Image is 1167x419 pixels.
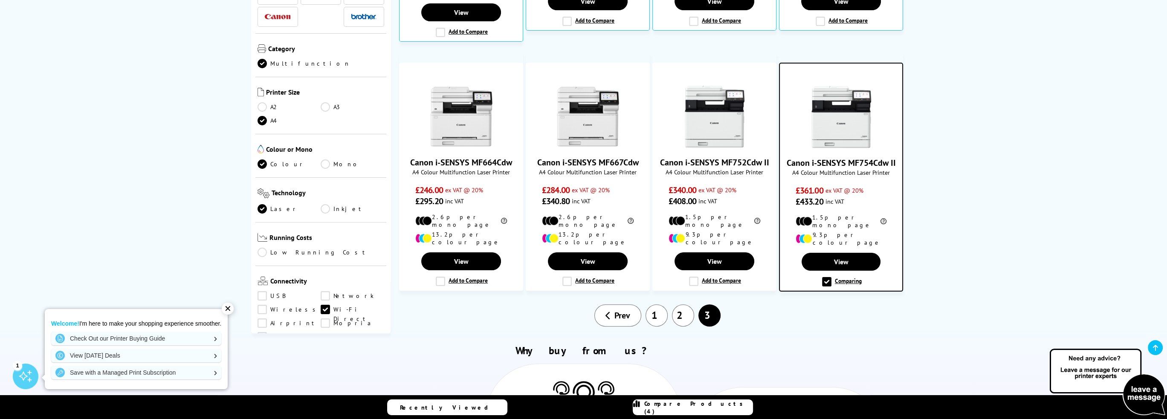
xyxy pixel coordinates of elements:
[683,84,747,148] img: Canon i-SENSYS MF752Cdw II
[816,17,868,26] label: Add to Compare
[266,145,385,155] span: Colour or Mono
[268,44,385,55] span: Category
[796,185,823,196] span: £361.00
[258,248,385,257] a: Low Running Cost
[415,231,507,246] li: 13.2p per colour page
[258,277,268,285] img: Connectivity
[796,214,887,229] li: 1.5p per mono page
[672,304,694,327] a: 2
[321,291,384,301] a: Network
[809,85,873,149] img: Canon i-SENSYS MF754Cdw II
[552,381,571,403] img: Printer Experts
[222,303,234,315] div: ✕
[689,277,741,286] label: Add to Compare
[809,142,873,150] a: Canon i-SENSYS MF754Cdw II
[258,305,321,314] a: Wireless
[429,84,493,148] img: Canon i-SENSYS MF664Cdw
[13,361,22,370] div: 1
[351,14,376,20] img: Brother
[542,185,570,196] span: £284.00
[410,157,512,168] a: Canon i-SENSYS MF664Cdw
[683,142,747,150] a: Canon i-SENSYS MF752Cdw II
[400,404,497,411] span: Recently Viewed
[436,28,488,37] label: Add to Compare
[562,17,614,26] label: Add to Compare
[258,291,321,301] a: USB
[415,196,443,207] span: £295.20
[321,102,384,112] a: A3
[258,102,321,112] a: A2
[415,213,507,228] li: 2.6p per mono page
[537,157,639,168] a: Canon i-SENSYS MF667Cdw
[675,252,754,270] a: View
[542,213,634,228] li: 2.6p per mono page
[572,197,591,205] span: inc VAT
[321,204,384,214] a: Inkjet
[542,231,634,246] li: 13.2p per colour page
[272,188,384,200] span: Technology
[669,196,696,207] span: £408.00
[258,233,268,242] img: Running Costs
[689,17,741,26] label: Add to Compare
[266,88,385,98] span: Printer Size
[571,381,597,410] img: Printer Experts
[556,84,620,148] img: Canon i-SENSYS MF667Cdw
[258,318,321,328] a: Airprint
[421,252,501,270] a: View
[436,277,488,286] label: Add to Compare
[351,12,376,22] a: Brother
[258,116,321,125] a: A4
[51,332,221,345] a: Check Out our Printer Buying Guide
[660,157,769,168] a: Canon i-SENSYS MF752Cdw II
[572,186,610,194] span: ex VAT @ 20%
[822,277,862,286] label: Comparing
[258,59,350,68] a: Multifunction
[825,186,863,194] span: ex VAT @ 20%
[269,233,384,244] span: Running Costs
[669,213,760,228] li: 1.5p per mono page
[387,399,507,415] a: Recently Viewed
[597,381,616,403] img: Printer Experts
[421,3,501,21] a: View
[51,320,79,327] strong: Welcome!
[265,12,290,22] a: Canon
[321,318,384,328] a: Mopria
[258,332,324,341] a: Bluetooth
[278,344,890,357] h2: Why buy from us?
[644,400,753,415] span: Compare Products (4)
[530,168,645,176] span: A4 Colour Multifunction Laser Printer
[548,252,627,270] a: View
[1048,347,1167,417] img: Open Live Chat window
[646,304,668,327] a: 1
[669,185,696,196] span: £340.00
[556,142,620,150] a: Canon i-SENSYS MF667Cdw
[784,168,898,176] span: A4 Colour Multifunction Laser Printer
[445,186,483,194] span: ex VAT @ 20%
[404,168,518,176] span: A4 Colour Multifunction Laser Printer
[562,277,614,286] label: Add to Compare
[321,159,384,169] a: Mono
[825,197,844,205] span: inc VAT
[796,196,823,207] span: £433.20
[258,204,321,214] a: Laser
[258,188,270,198] img: Technology
[51,320,221,327] p: I'm here to make your shopping experience smoother.
[415,185,443,196] span: £246.00
[321,305,384,314] a: Wi-Fi Direct
[270,277,385,287] span: Connectivity
[657,168,772,176] span: A4 Colour Multifunction Laser Printer
[698,197,717,205] span: inc VAT
[258,88,264,96] img: Printer Size
[594,304,641,327] a: Prev
[787,157,896,168] a: Canon i-SENSYS MF754Cdw II
[429,142,493,150] a: Canon i-SENSYS MF664Cdw
[258,145,264,153] img: Colour or Mono
[796,231,887,246] li: 9.3p per colour page
[542,196,570,207] span: £340.80
[51,366,221,379] a: Save with a Managed Print Subscription
[258,44,266,53] img: Category
[614,310,630,321] span: Prev
[265,14,290,20] img: Canon
[258,159,321,169] a: Colour
[669,231,760,246] li: 9.3p per colour page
